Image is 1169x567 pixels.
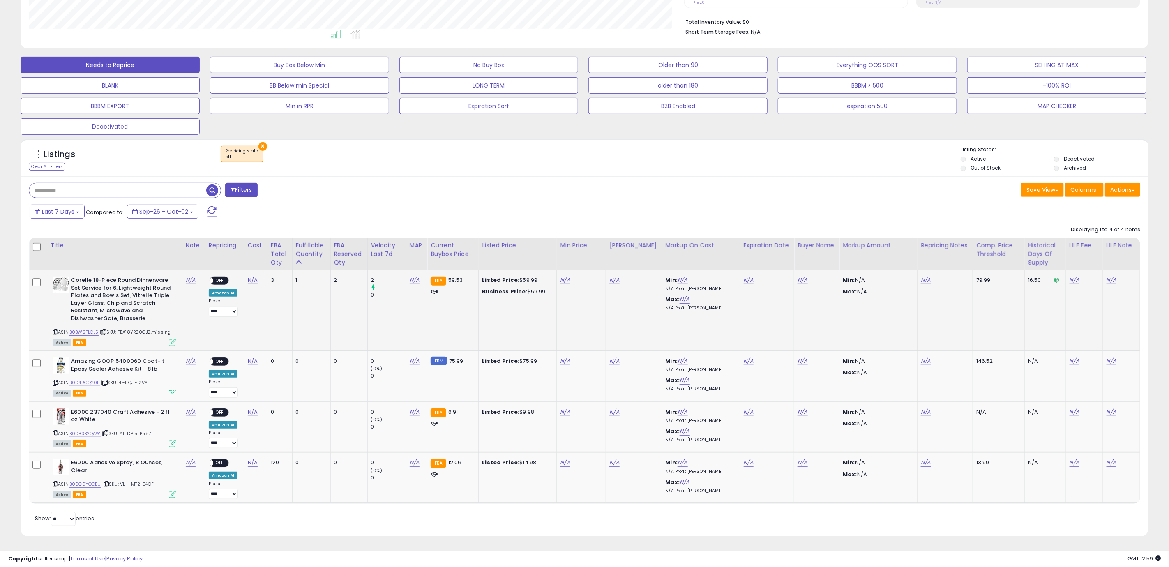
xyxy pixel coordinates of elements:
[685,28,749,35] b: Short Term Storage Fees:
[921,241,969,250] div: Repricing Notes
[8,555,38,562] strong: Copyright
[86,208,124,216] span: Compared to:
[53,277,69,293] img: 51ybZ3I6i8L._SL40_.jpg
[410,408,420,416] a: N/A
[371,423,406,431] div: 0
[609,459,619,467] a: N/A
[609,276,619,284] a: N/A
[209,241,241,250] div: Repricing
[1028,241,1063,267] div: Historical Days Of Supply
[971,155,986,162] label: Active
[744,408,754,416] a: N/A
[921,357,931,365] a: N/A
[53,390,71,397] span: All listings currently available for purchase on Amazon
[961,146,1148,154] p: Listing States:
[225,154,259,160] div: off
[482,288,527,295] b: Business Price:
[680,376,689,385] a: N/A
[209,298,238,316] div: Preset:
[71,459,171,476] b: E6000 Adhesive Spray, 8 Ounces, Clear
[843,241,914,250] div: Markup Amount
[102,481,154,487] span: | SKU: VL-HMT2-E4OF
[209,370,237,378] div: Amazon AI
[609,408,619,416] a: N/A
[678,276,687,284] a: N/A
[1028,357,1060,365] div: N/A
[73,440,87,447] span: FBA
[976,408,1018,416] div: N/A
[448,276,463,284] span: 59.53
[1070,241,1100,250] div: LILF Fee
[186,459,196,467] a: N/A
[371,467,383,474] small: (0%)
[976,277,1018,284] div: 79.99
[53,440,71,447] span: All listings currently available for purchase on Amazon
[666,286,734,292] p: N/A Profit [PERSON_NAME]
[666,276,678,284] b: Min:
[186,408,196,416] a: N/A
[1065,183,1104,197] button: Columns
[410,357,420,365] a: N/A
[1064,164,1086,171] label: Archived
[740,238,794,270] th: CSV column name: cust_attr_2_Expiration Date
[371,365,383,372] small: (0%)
[399,57,579,73] button: No Buy Box
[71,408,171,426] b: E6000 237040 Craft Adhesive - 2 fl oz White
[73,491,87,498] span: FBA
[53,408,176,447] div: ASIN:
[127,205,198,219] button: Sep-26 - Oct-02
[1071,226,1140,234] div: Displaying 1 to 4 of 4 items
[213,277,226,284] span: OFF
[609,241,658,250] div: [PERSON_NAME]
[248,276,258,284] a: N/A
[209,289,237,297] div: Amazon AI
[666,418,734,424] p: N/A Profit [PERSON_NAME]
[685,18,741,25] b: Total Inventory Value:
[210,98,389,114] button: Min in RPR
[918,238,973,270] th: CSV column name: cust_attr_3_Repricing Notes
[73,390,87,397] span: FBA
[296,241,327,258] div: Fulfillable Quantity
[794,238,839,270] th: CSV column name: cust_attr_4_Buyer Name
[210,57,389,73] button: Buy Box Below Min
[976,357,1018,365] div: 146.52
[69,329,99,336] a: B0BW2FLGL5
[71,357,171,375] b: Amazing GOOP 5400060 Coat-It Epoxy Sealer Adhesive Kit - 8 lb
[1070,276,1079,284] a: N/A
[8,555,143,563] div: seller snap | |
[751,28,761,36] span: N/A
[71,277,171,324] b: Corelle 18-Piece Round Dinnerware Set Service for 6, Lightweight Round Plates and Bowls Set, Vitr...
[213,409,226,416] span: OFF
[588,98,768,114] button: B2B Enabled
[371,277,406,284] div: 2
[843,471,911,478] p: N/A
[399,98,579,114] button: Expiration Sort
[69,481,101,488] a: B00C0YOGEU
[778,57,957,73] button: Everything OOS SORT
[209,472,237,479] div: Amazon AI
[482,277,550,284] div: $59.99
[685,16,1134,26] li: $0
[296,408,324,416] div: 0
[334,357,361,365] div: 0
[449,357,463,365] span: 75.99
[53,277,176,345] div: ASIN:
[334,408,361,416] div: 0
[843,276,855,284] strong: Min:
[431,277,446,286] small: FBA
[843,459,911,466] p: N/A
[560,241,602,250] div: Min Price
[53,459,69,475] img: 31yygYJ2OhL._SL40_.jpg
[371,357,406,365] div: 0
[666,408,678,416] b: Min:
[371,408,406,416] div: 0
[843,369,911,376] p: N/A
[209,421,237,429] div: Amazon AI
[666,437,734,443] p: N/A Profit [PERSON_NAME]
[921,459,931,467] a: N/A
[431,459,446,468] small: FBA
[843,408,855,416] strong: Min:
[35,514,94,522] span: Show: entries
[843,357,911,365] p: N/A
[482,288,550,295] div: $59.99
